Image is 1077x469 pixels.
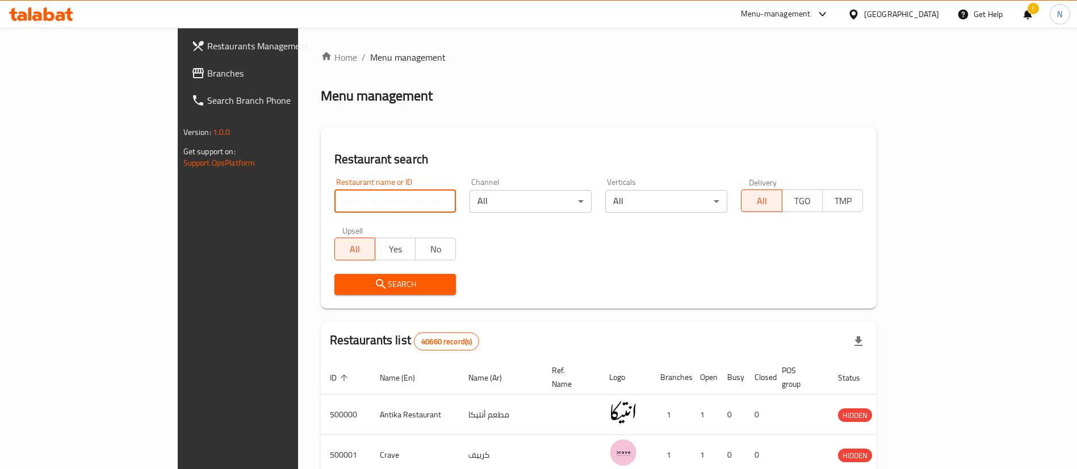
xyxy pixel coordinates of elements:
button: Yes [375,238,416,260]
a: Restaurants Management [182,32,358,60]
th: Logo [600,360,651,395]
input: Search for restaurant name or ID.. [334,190,456,213]
span: Yes [380,241,411,257]
span: ID [330,371,351,385]
span: Status [838,371,875,385]
div: All [470,190,592,213]
span: Version: [183,125,211,140]
span: HIDDEN [838,449,872,462]
td: Antika Restaurant [371,395,459,435]
span: Ref. Name [552,364,586,391]
div: Export file [845,328,872,355]
button: TGO [782,189,823,212]
img: Crave [609,438,638,467]
span: TGO [787,193,818,209]
span: Name (En) [380,371,430,385]
span: N [1057,8,1062,20]
span: Name (Ar) [468,371,517,385]
label: Upsell [342,226,363,234]
th: Open [691,360,718,395]
div: All [605,190,727,213]
td: 1 [651,395,691,435]
span: Search Branch Phone [207,94,349,107]
th: Busy [718,360,745,395]
button: TMP [822,189,863,212]
button: No [415,238,456,260]
nav: breadcrumb [321,50,877,64]
span: TMP [827,193,858,209]
a: Branches [182,60,358,87]
td: 1 [691,395,718,435]
h2: Menu management [321,87,433,105]
span: Restaurants Management [207,39,349,53]
th: Closed [745,360,773,395]
td: مطعم أنتيكا [459,395,543,435]
span: 1.0.0 [213,125,231,140]
td: 0 [718,395,745,435]
span: Branches [207,66,349,80]
span: POS group [782,364,815,391]
span: All [746,193,777,209]
span: 40660 record(s) [414,336,479,347]
div: [GEOGRAPHIC_DATA] [864,8,939,20]
span: Search [343,277,447,291]
a: Support.OpsPlatform [183,155,255,170]
span: Menu management [370,50,446,64]
td: 0 [745,395,773,435]
span: Get support on: [183,144,236,159]
span: HIDDEN [838,409,872,422]
button: Search [334,274,456,295]
button: All [741,189,782,212]
img: Antika Restaurant [609,398,638,426]
li: / [362,50,366,64]
a: Search Branch Phone [182,87,358,114]
span: All [340,241,371,257]
h2: Restaurants list [330,332,480,350]
span: No [420,241,451,257]
th: Branches [651,360,691,395]
div: Total records count [414,332,479,350]
button: All [334,238,375,260]
div: Menu-management [741,7,811,21]
label: Delivery [749,178,777,186]
h2: Restaurant search [334,151,864,168]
